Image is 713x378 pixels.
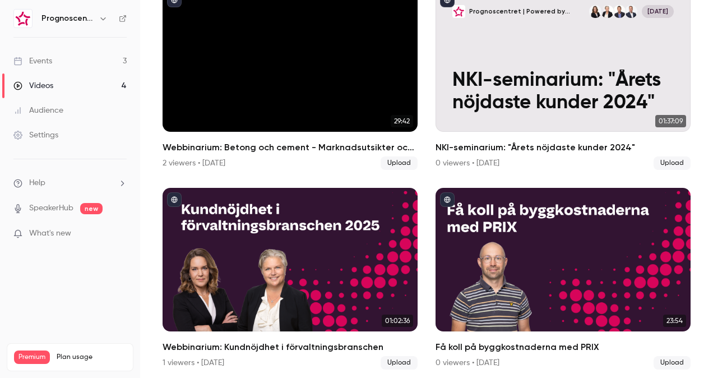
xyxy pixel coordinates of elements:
[13,56,52,67] div: Events
[80,203,103,214] span: new
[29,228,71,239] span: What's new
[654,156,691,170] span: Upload
[41,13,94,24] h6: Prognoscentret | Powered by Hubexo
[452,70,674,115] p: NKI-seminarium: "Årets nöjdaste kunder 2024"
[13,130,58,141] div: Settings
[163,188,418,370] a: 01:02:36Webbinarium: Kundnöjdhet i förvaltningsbranschen1 viewers • [DATE]Upload
[436,340,691,354] h2: Få koll på byggkostnaderna med PRIX
[57,353,126,362] span: Plan usage
[440,192,455,207] button: published
[163,340,418,354] h2: Webbinarium: Kundnöjdhet i förvaltningsbranschen
[391,115,413,127] span: 29:42
[625,5,637,17] img: Magnus Olsson
[436,141,691,154] h2: NKI-seminarium: "Årets nöjdaste kunder 2024"
[163,158,225,169] div: 2 viewers • [DATE]
[29,202,73,214] a: SpeakerHub
[163,141,418,154] h2: Webbinarium: Betong och cement - Marknadsutsikter och prisutveckling 2025
[601,5,613,17] img: Ellinor Lindström
[436,188,691,370] li: Få koll på byggkostnaderna med PRIX
[13,80,53,91] div: Videos
[436,188,691,370] a: 23:54Få koll på byggkostnaderna med PRIX0 viewers • [DATE]Upload
[452,5,465,17] img: NKI-seminarium: "Årets nöjdaste kunder 2024"
[589,5,601,17] img: Erika Knutsson
[163,357,224,368] div: 1 viewers • [DATE]
[13,177,127,189] li: help-dropdown-opener
[382,315,413,327] span: 01:02:36
[436,357,499,368] div: 0 viewers • [DATE]
[469,7,589,16] p: Prognoscentret | Powered by Hubexo
[436,158,499,169] div: 0 viewers • [DATE]
[642,5,673,17] span: [DATE]
[163,188,418,370] li: Webbinarium: Kundnöjdhet i förvaltningsbranschen
[654,356,691,370] span: Upload
[13,105,63,116] div: Audience
[167,192,182,207] button: published
[655,115,686,127] span: 01:37:09
[663,315,686,327] span: 23:54
[613,5,626,17] img: Jan von Essen
[14,351,50,364] span: Premium
[14,10,32,27] img: Prognoscentret | Powered by Hubexo
[381,356,418,370] span: Upload
[29,177,45,189] span: Help
[113,229,127,239] iframe: Noticeable Trigger
[381,156,418,170] span: Upload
